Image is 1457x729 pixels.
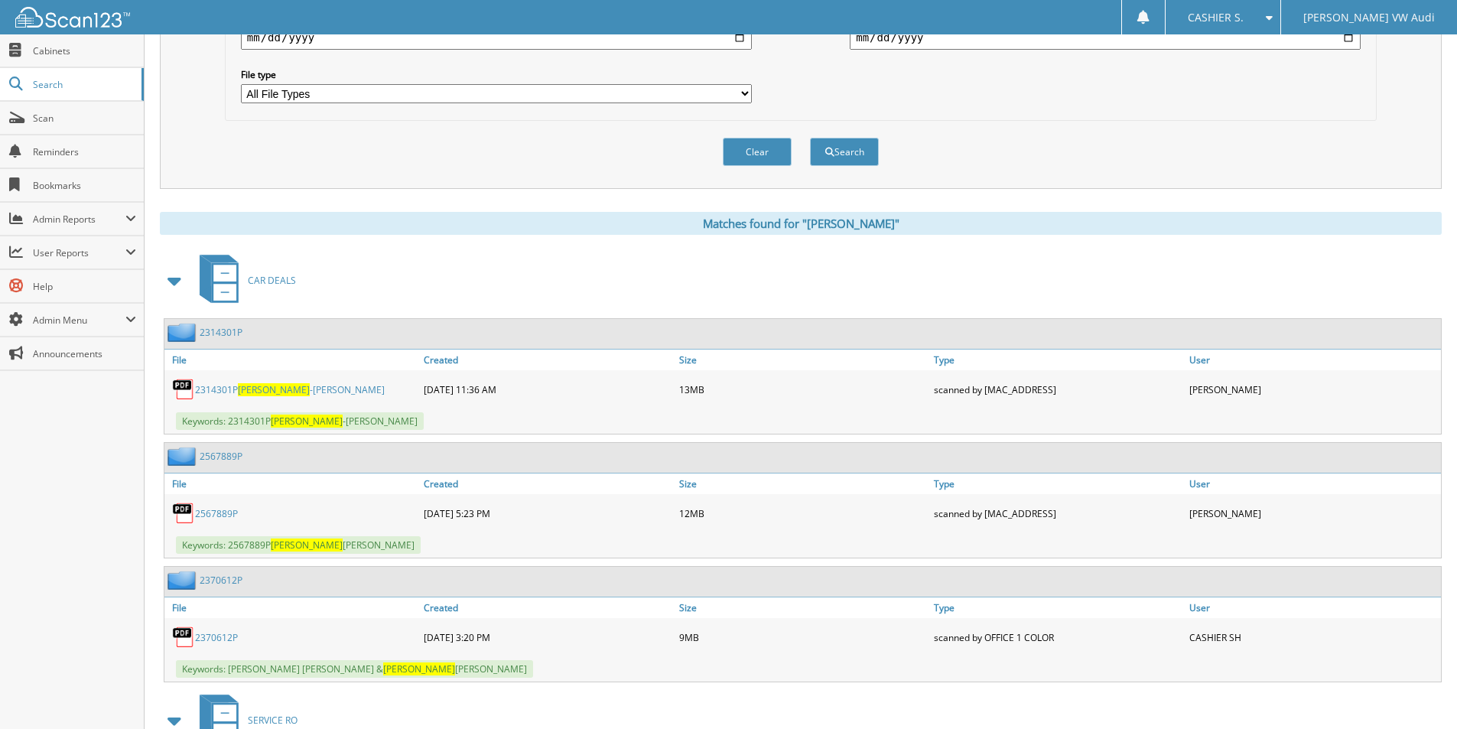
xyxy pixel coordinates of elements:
span: User Reports [33,246,125,259]
a: User [1185,474,1441,494]
a: 2370612P [200,574,242,587]
div: [PERSON_NAME] [1185,498,1441,529]
span: Keywords: [PERSON_NAME] [PERSON_NAME] & [PERSON_NAME] [176,660,533,678]
div: 12MB [675,498,931,529]
div: CASHIER SH [1185,622,1441,653]
span: Keywords: 2567889P [PERSON_NAME] [176,536,421,554]
button: Search [810,138,879,166]
a: File [164,350,420,370]
a: Created [420,597,675,618]
span: Admin Menu [33,314,125,327]
a: 2567889P [200,450,242,463]
button: Clear [723,138,792,166]
span: SERVICE RO [248,714,298,727]
span: Announcements [33,347,136,360]
a: 2314301P [200,326,242,339]
input: end [850,25,1361,50]
a: Size [675,597,931,618]
img: PDF.png [172,502,195,525]
span: Help [33,280,136,293]
div: [DATE] 11:36 AM [420,374,675,405]
img: folder2.png [167,571,200,590]
a: User [1185,597,1441,618]
span: Admin Reports [33,213,125,226]
div: Matches found for "[PERSON_NAME]" [160,212,1442,235]
a: Type [930,350,1185,370]
div: scanned by OFFICE 1 COLOR [930,622,1185,653]
a: Created [420,474,675,494]
span: Search [33,78,134,91]
img: folder2.png [167,323,200,342]
span: [PERSON_NAME] [238,383,310,396]
span: [PERSON_NAME] [383,662,455,675]
a: File [164,474,420,494]
a: User [1185,350,1441,370]
a: 2370612P [195,631,238,644]
a: File [164,597,420,618]
iframe: Chat Widget [1381,656,1457,729]
span: [PERSON_NAME] [271,539,343,552]
span: Keywords: 2314301P -[PERSON_NAME] [176,412,424,430]
a: Type [930,474,1185,494]
span: CAR DEALS [248,274,296,287]
a: 2314301P[PERSON_NAME]-[PERSON_NAME] [195,383,385,396]
div: [DATE] 5:23 PM [420,498,675,529]
img: folder2.png [167,447,200,466]
img: PDF.png [172,378,195,401]
img: PDF.png [172,626,195,649]
div: [PERSON_NAME] [1185,374,1441,405]
span: Reminders [33,145,136,158]
a: CAR DEALS [190,250,296,311]
span: CASHIER S. [1188,13,1244,22]
input: start [241,25,752,50]
img: scan123-logo-white.svg [15,7,130,28]
span: Bookmarks [33,179,136,192]
span: [PERSON_NAME] VW Audi [1303,13,1435,22]
a: Type [930,597,1185,618]
div: scanned by [MAC_ADDRESS] [930,374,1185,405]
a: Size [675,474,931,494]
div: 13MB [675,374,931,405]
span: Scan [33,112,136,125]
a: 2567889P [195,507,238,520]
span: Cabinets [33,44,136,57]
div: 9MB [675,622,931,653]
a: Size [675,350,931,370]
div: scanned by [MAC_ADDRESS] [930,498,1185,529]
div: [DATE] 3:20 PM [420,622,675,653]
a: Created [420,350,675,370]
span: [PERSON_NAME] [271,415,343,428]
label: File type [241,68,752,81]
